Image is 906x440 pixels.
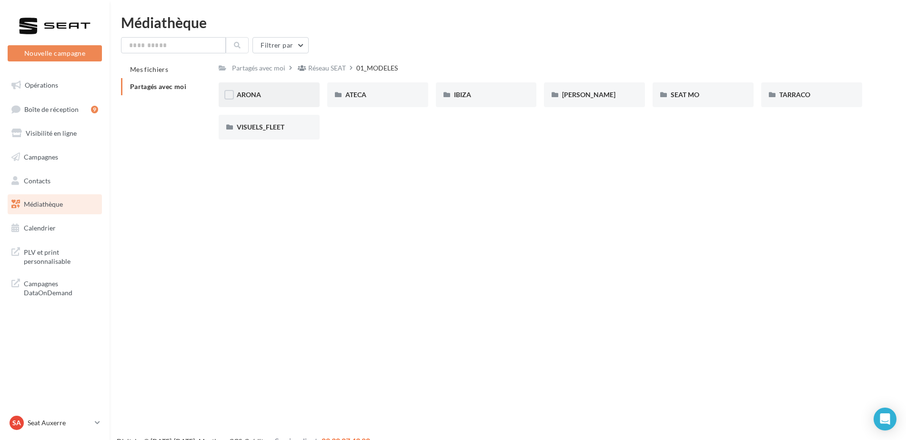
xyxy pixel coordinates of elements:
[308,63,346,73] div: Réseau SEAT
[232,63,285,73] div: Partagés avec moi
[562,90,615,99] span: [PERSON_NAME]
[345,90,366,99] span: ATECA
[8,414,102,432] a: SA Seat Auxerre
[6,218,104,238] a: Calendrier
[24,277,98,298] span: Campagnes DataOnDemand
[237,90,261,99] span: ARONA
[454,90,471,99] span: IBIZA
[237,123,284,131] span: VISUELS_FLEET
[24,153,58,161] span: Campagnes
[91,106,98,113] div: 9
[6,171,104,191] a: Contacts
[252,37,309,53] button: Filtrer par
[28,418,91,428] p: Seat Auxerre
[6,194,104,214] a: Médiathèque
[24,200,63,208] span: Médiathèque
[874,408,896,430] div: Open Intercom Messenger
[8,45,102,61] button: Nouvelle campagne
[12,418,21,428] span: SA
[6,242,104,270] a: PLV et print personnalisable
[130,82,186,90] span: Partagés avec moi
[6,123,104,143] a: Visibilité en ligne
[121,15,895,30] div: Médiathèque
[24,224,56,232] span: Calendrier
[24,246,98,266] span: PLV et print personnalisable
[6,147,104,167] a: Campagnes
[6,273,104,301] a: Campagnes DataOnDemand
[779,90,810,99] span: TARRACO
[26,129,77,137] span: Visibilité en ligne
[24,105,79,113] span: Boîte de réception
[130,65,168,73] span: Mes fichiers
[24,176,50,184] span: Contacts
[6,75,104,95] a: Opérations
[356,63,398,73] div: 01_MODELES
[671,90,699,99] span: SEAT MO
[25,81,58,89] span: Opérations
[6,99,104,120] a: Boîte de réception9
